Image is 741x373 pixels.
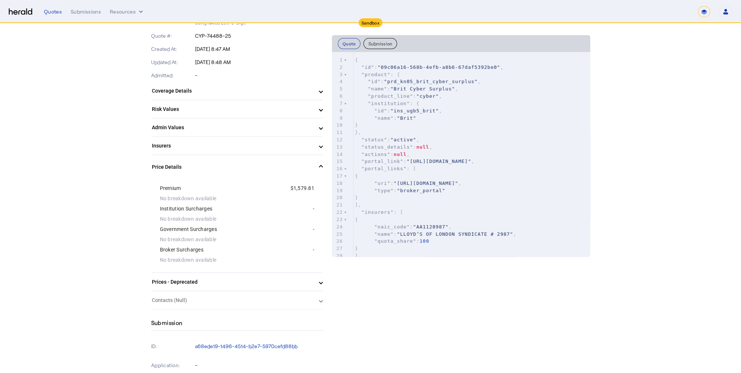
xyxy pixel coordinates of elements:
[374,188,394,193] span: "type"
[355,166,416,171] span: : [
[195,72,323,79] p: -
[394,152,407,157] span: null
[160,256,314,264] div: No breakdown available
[355,115,416,121] span: :
[332,252,344,260] div: 28
[355,93,442,99] span: : ,
[374,231,394,237] span: "name"
[195,59,323,66] p: [DATE] 8:48 AM
[332,115,344,122] div: 9
[9,8,32,15] img: Herald Logo
[332,245,344,252] div: 27
[151,341,194,351] p: ID:
[152,142,314,150] mat-panel-title: Insurers
[151,59,194,66] p: Updated At:
[355,202,362,208] span: ],
[355,137,420,142] span: : ,
[332,71,344,78] div: 3
[152,124,314,131] mat-panel-title: Admin Values
[152,163,314,171] mat-panel-title: Price Details
[355,86,459,92] span: : ,
[151,273,323,291] mat-expansion-panel-header: Prices - Deprecated
[332,223,344,231] div: 24
[332,201,344,209] div: 21
[368,93,413,99] span: "product_line"
[355,246,358,251] span: }
[378,64,500,70] span: "09c06a16-568b-4efb-a8b6-67daf5392be0"
[160,205,237,212] div: Institution Surcharges
[413,224,449,230] span: "AA1128987"
[151,318,183,327] h4: Submission
[368,86,387,92] span: "name"
[355,108,442,113] span: : ,
[374,115,394,121] span: "name"
[332,64,344,71] div: 2
[151,82,323,100] mat-expansion-panel-header: Coverage Details
[237,246,314,253] div: -
[355,101,420,106] span: : {
[71,8,101,15] div: Submissions
[332,231,344,238] div: 25
[384,79,478,84] span: "prd_kn05_brit_cyber_surplus"
[44,8,62,15] div: Quotes
[237,205,314,212] div: -
[332,216,344,223] div: 23
[368,79,381,84] span: "id"
[362,166,407,171] span: "portal_links"
[390,108,439,113] span: "ins_ugb5_brit"
[362,137,388,142] span: "status"
[332,85,344,93] div: 5
[397,115,416,121] span: "Brit"
[160,215,314,223] div: No breakdown available
[160,225,237,233] div: Government Surcharges
[152,105,314,113] mat-panel-title: Risk Values
[355,217,358,222] span: {
[397,231,513,237] span: "LLOYD’S OF LONDON SYNDICATE # 2987"
[355,79,481,84] span: : ,
[362,209,394,215] span: "insurers"
[368,101,410,106] span: "institution"
[237,184,314,192] div: $1,579.81
[195,362,323,369] p: -
[355,195,358,200] span: }
[151,137,323,154] mat-expansion-panel-header: Insurers
[355,72,400,77] span: : {
[355,57,358,63] span: {
[160,195,314,202] div: No breakdown available
[355,173,358,179] span: {
[416,93,439,99] span: "cyber"
[332,93,344,100] div: 6
[332,194,344,201] div: 20
[151,72,194,79] p: Admitted:
[362,144,413,150] span: "status_details"
[332,122,344,129] div: 10
[195,32,323,40] p: CYP-74488-25
[355,180,461,186] span: : ,
[332,165,344,172] div: 16
[160,236,314,243] div: No breakdown available
[332,238,344,245] div: 26
[151,100,323,118] mat-expansion-panel-header: Risk Values
[390,86,455,92] span: "Brit Cyber Surplus"
[355,209,404,215] span: : [
[332,136,344,143] div: 12
[332,107,344,115] div: 8
[152,278,314,286] mat-panel-title: Prices - Deprecated
[151,155,323,179] mat-expansion-panel-header: Price Details
[416,144,429,150] span: null
[355,64,504,70] span: : ,
[362,152,390,157] span: "actions"
[374,180,390,186] span: "uri"
[355,253,362,258] span: ],
[160,246,237,253] div: Broker Surcharges
[332,209,344,216] div: 22
[355,144,433,150] span: : ,
[151,119,323,136] mat-expansion-panel-header: Admin Values
[374,238,416,244] span: "quota_share"
[151,32,194,40] p: Quote #:
[110,8,145,15] button: Resources dropdown menu
[332,158,344,165] div: 15
[374,108,387,113] span: "id"
[332,100,344,107] div: 7
[407,158,471,164] span: "[URL][DOMAIN_NAME]"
